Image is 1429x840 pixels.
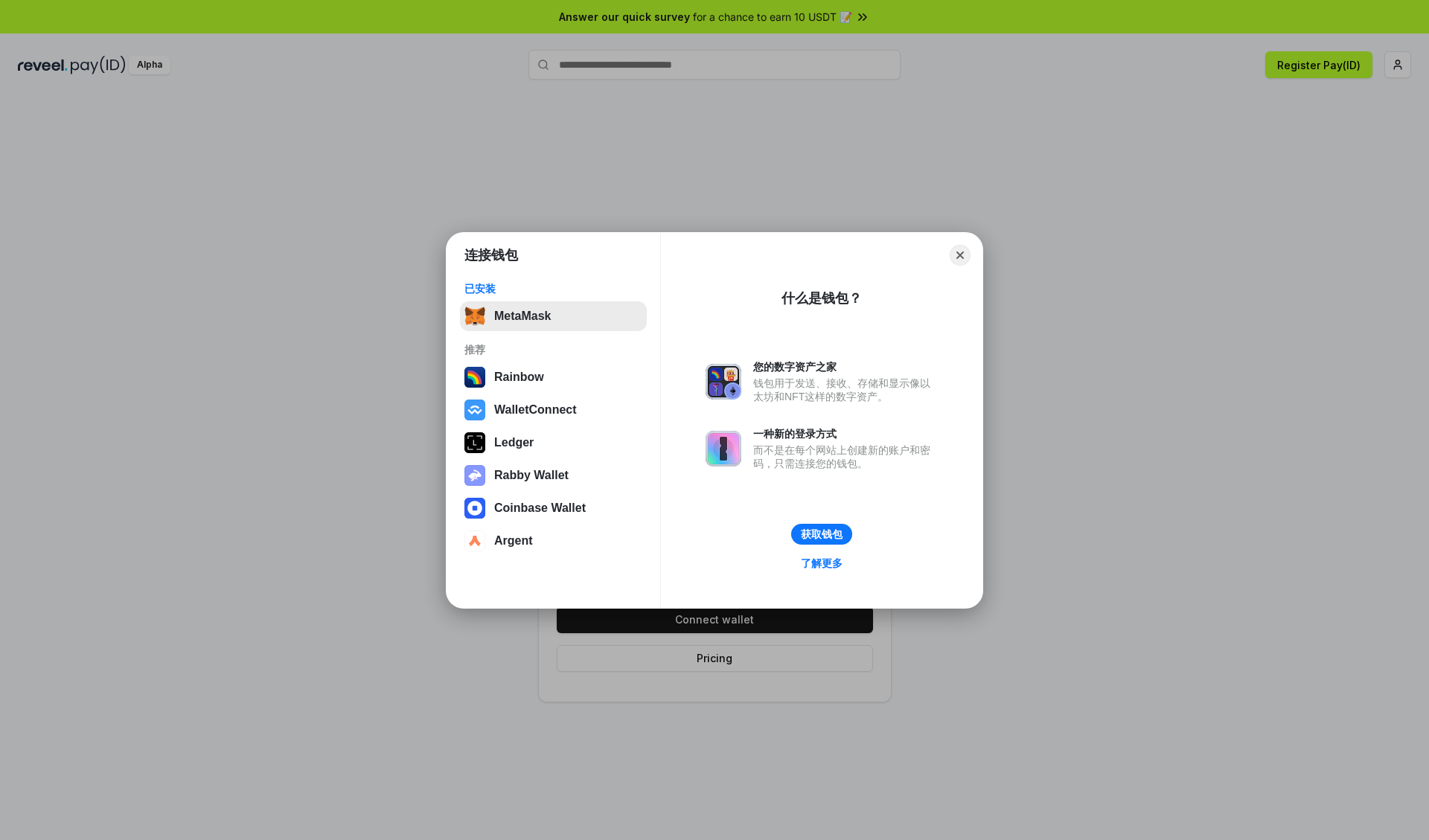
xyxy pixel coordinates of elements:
[460,395,647,425] button: WalletConnect
[464,282,642,295] div: 已安装
[494,371,544,384] div: Rainbow
[950,245,971,266] button: Close
[494,501,586,515] div: Coinbase Wallet
[706,431,741,467] img: svg+xml,%3Csvg%20xmlns%3D%22http%3A%2F%2Fwww.w3.org%2F2000%2Fsvg%22%20fill%3D%22none%22%20viewBox...
[464,400,485,420] img: svg+xml,%3Csvg%20width%3D%2228%22%20height%3D%2228%22%20viewBox%3D%220%200%2028%2028%22%20fill%3D...
[464,465,485,486] img: svg+xml,%3Csvg%20xmlns%3D%22http%3A%2F%2Fwww.w3.org%2F2000%2Fsvg%22%20fill%3D%22none%22%20viewBox...
[464,343,642,356] div: 推荐
[791,524,852,545] button: 获取钱包
[753,376,938,403] div: 钱包用于发送、接收、存储和显示像以太坊和NFT这样的数字资产。
[494,436,534,449] div: Ledger
[464,530,485,551] img: svg+xml,%3Csvg%20width%3D%2228%22%20height%3D%2228%22%20viewBox%3D%220%200%2028%2028%22%20fill%3D...
[801,557,843,570] div: 了解更多
[460,461,647,490] button: Rabby Wallet
[494,534,533,548] div: Argent
[460,362,647,392] button: Rainbow
[753,443,938,470] div: 而不是在每个网站上创建新的账户和密码，只需连接您的钱包。
[464,306,485,327] img: svg+xml,%3Csvg%20fill%3D%22none%22%20height%3D%2233%22%20viewBox%3D%220%200%2035%2033%22%20width%...
[753,427,938,440] div: 一种新的登录方式
[460,526,647,556] button: Argent
[464,367,485,388] img: svg+xml,%3Csvg%20width%3D%22120%22%20height%3D%22120%22%20viewBox%3D%220%200%20120%20120%22%20fil...
[781,289,862,307] div: 什么是钱包？
[801,528,843,541] div: 获取钱包
[464,432,485,453] img: svg+xml,%3Csvg%20xmlns%3D%22http%3A%2F%2Fwww.w3.org%2F2000%2Fsvg%22%20width%3D%2228%22%20height%3...
[494,403,577,417] div: WalletConnect
[460,301,647,331] button: MetaMask
[464,498,485,519] img: svg+xml,%3Csvg%20width%3D%2228%22%20height%3D%2228%22%20viewBox%3D%220%200%2028%2028%22%20fill%3D...
[494,310,551,323] div: MetaMask
[460,493,647,523] button: Coinbase Wallet
[460,428,647,458] button: Ledger
[706,364,741,400] img: svg+xml,%3Csvg%20xmlns%3D%22http%3A%2F%2Fwww.w3.org%2F2000%2Fsvg%22%20fill%3D%22none%22%20viewBox...
[494,469,569,482] div: Rabby Wallet
[464,246,518,264] h1: 连接钱包
[792,554,851,573] a: 了解更多
[753,360,938,373] div: 您的数字资产之家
